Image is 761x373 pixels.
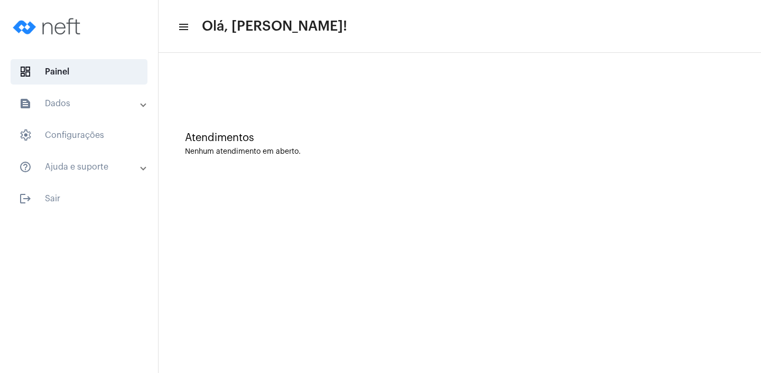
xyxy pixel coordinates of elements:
mat-icon: sidenav icon [19,161,32,173]
mat-expansion-panel-header: sidenav iconAjuda e suporte [6,154,158,180]
img: logo-neft-novo-2.png [8,5,88,48]
div: Nenhum atendimento em aberto. [185,148,735,156]
span: Painel [11,59,147,85]
span: Olá, [PERSON_NAME]! [202,18,347,35]
span: Configurações [11,123,147,148]
mat-expansion-panel-header: sidenav iconDados [6,91,158,116]
mat-icon: sidenav icon [19,192,32,205]
span: Sair [11,186,147,211]
mat-icon: sidenav icon [178,21,188,33]
mat-icon: sidenav icon [19,97,32,110]
span: sidenav icon [19,129,32,142]
div: Atendimentos [185,132,735,144]
span: sidenav icon [19,66,32,78]
mat-panel-title: Ajuda e suporte [19,161,141,173]
mat-panel-title: Dados [19,97,141,110]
